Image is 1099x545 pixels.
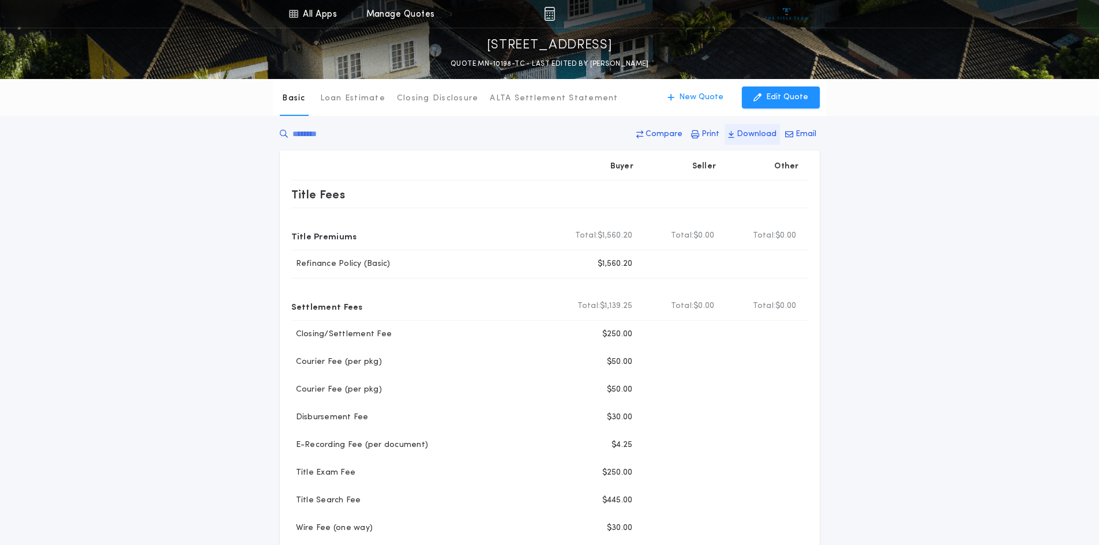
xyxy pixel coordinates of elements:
b: Total: [753,230,776,242]
p: Title Fees [291,185,346,204]
p: [STREET_ADDRESS] [487,36,613,55]
p: Courier Fee (per pkg) [291,384,382,396]
button: Download [725,124,780,145]
p: Courier Fee (per pkg) [291,356,382,368]
p: QUOTE MN-10198-TC - LAST EDITED BY [PERSON_NAME] [451,58,648,70]
p: Title Premiums [291,227,357,245]
p: Download [737,129,777,140]
p: Title Search Fee [291,495,361,506]
p: Disbursement Fee [291,412,369,423]
p: $445.00 [602,495,633,506]
p: $250.00 [602,467,633,479]
b: Total: [575,230,598,242]
button: Compare [633,124,686,145]
p: $250.00 [602,329,633,340]
button: Edit Quote [742,87,820,108]
p: Settlement Fees [291,297,363,315]
b: Total: [671,300,694,312]
p: Refinance Policy (Basic) [291,258,391,270]
p: Closing/Settlement Fee [291,329,392,340]
p: New Quote [679,92,723,103]
p: Edit Quote [766,92,808,103]
p: $30.00 [607,523,633,534]
p: ALTA Settlement Statement [490,93,618,104]
p: $50.00 [607,356,633,368]
span: $0.00 [775,300,796,312]
p: $50.00 [607,384,633,396]
p: Loan Estimate [320,93,385,104]
button: Email [782,124,820,145]
p: Compare [646,129,682,140]
p: Title Exam Fee [291,467,356,479]
button: Print [688,124,723,145]
span: $0.00 [775,230,796,242]
span: $0.00 [693,300,714,312]
p: $4.25 [612,439,632,451]
span: $1,560.20 [598,230,632,242]
p: $1,560.20 [598,258,632,270]
p: Print [702,129,719,140]
p: Basic [282,93,305,104]
p: Seller [692,161,717,172]
b: Total: [671,230,694,242]
img: vs-icon [765,8,808,20]
p: Email [796,129,816,140]
span: $1,139.25 [600,300,632,312]
p: E-Recording Fee (per document) [291,439,429,451]
p: Wire Fee (one way) [291,523,373,534]
p: Buyer [610,161,633,172]
b: Total: [577,300,601,312]
img: img [544,7,555,21]
p: Closing Disclosure [397,93,479,104]
button: New Quote [656,87,735,108]
b: Total: [753,300,776,312]
p: Other [774,161,798,172]
span: $0.00 [693,230,714,242]
p: $30.00 [607,412,633,423]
